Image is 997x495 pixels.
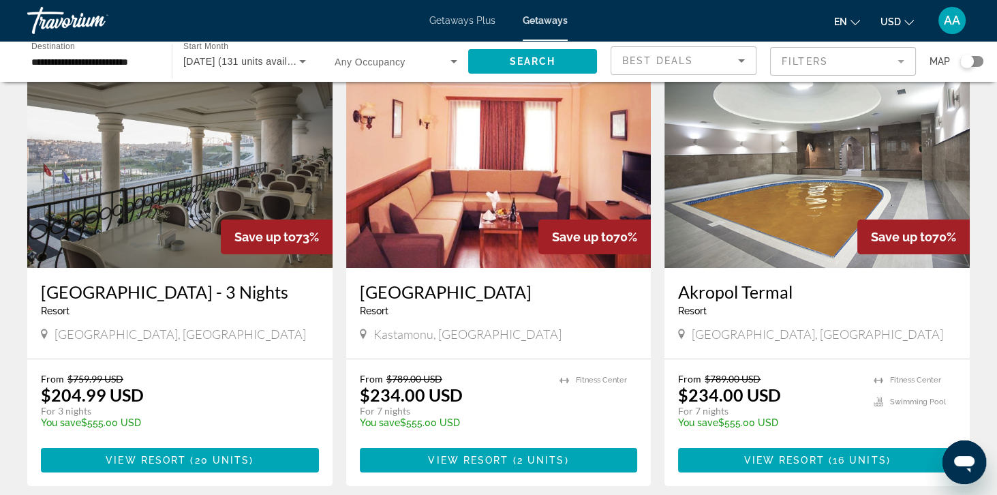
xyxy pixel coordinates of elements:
span: [GEOGRAPHIC_DATA], [GEOGRAPHIC_DATA] [55,327,306,342]
span: You save [678,417,718,428]
p: $555.00 USD [360,417,547,428]
span: $789.00 USD [386,373,442,385]
span: Fitness Center [890,376,941,385]
p: For 7 nights [360,405,547,417]
span: Destination [31,42,75,50]
span: Save up to [552,230,613,244]
span: USD [880,16,901,27]
span: 2 units [517,455,565,466]
p: For 3 nights [41,405,305,417]
div: 70% [857,220,970,254]
span: ( ) [825,455,891,466]
button: View Resort(16 units) [678,448,956,472]
a: [GEOGRAPHIC_DATA] [360,282,638,302]
iframe: Кнопка запуска окна обмена сообщениями [942,440,986,484]
a: Getaways Plus [429,15,495,26]
button: View Resort(2 units) [360,448,638,472]
p: $555.00 USD [678,417,860,428]
span: You save [41,417,81,428]
p: $234.00 USD [360,385,463,405]
span: View Resort [428,455,508,466]
span: Resort [360,305,388,316]
img: RU76O01X.jpg [27,50,333,268]
span: AA [944,14,960,27]
button: Filter [770,46,916,76]
img: 5442I01X.jpg [346,50,651,268]
span: Resort [41,305,70,316]
button: Change language [834,12,860,31]
span: From [678,373,701,385]
a: Akropol Termal [678,282,956,302]
span: 16 units [833,455,887,466]
mat-select: Sort by [622,52,745,69]
a: Travorium [27,3,164,38]
span: 20 units [195,455,250,466]
span: Search [510,56,556,67]
span: Fitness Center [576,376,627,385]
button: Search [468,49,597,74]
span: Swimming Pool [890,397,946,406]
span: Resort [678,305,707,316]
span: Any Occupancy [335,57,405,67]
a: [GEOGRAPHIC_DATA] - 3 Nights [41,282,319,302]
button: Change currency [880,12,914,31]
span: From [360,373,383,385]
span: Start Month [183,42,228,51]
span: en [834,16,847,27]
span: Save up to [871,230,932,244]
span: View Resort [106,455,186,466]
span: Kastamonu, [GEOGRAPHIC_DATA] [373,327,562,342]
span: $759.99 USD [67,373,123,385]
p: $204.99 USD [41,385,144,405]
span: ( ) [509,455,569,466]
img: D793O01X.jpg [664,50,970,268]
span: [GEOGRAPHIC_DATA], [GEOGRAPHIC_DATA] [692,327,943,342]
div: 70% [538,220,651,254]
button: View Resort(20 units) [41,448,319,472]
span: ( ) [186,455,254,466]
span: Map [930,52,950,71]
span: [DATE] (131 units available) [183,56,310,67]
span: Save up to [234,230,296,244]
span: View Resort [744,455,825,466]
p: $234.00 USD [678,385,781,405]
p: $555.00 USD [41,417,305,428]
div: 73% [221,220,333,254]
p: For 7 nights [678,405,860,417]
a: Getaways [523,15,568,26]
span: $789.00 USD [705,373,761,385]
span: You save [360,417,400,428]
span: Best Deals [622,55,693,66]
span: From [41,373,64,385]
button: User Menu [934,6,970,35]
